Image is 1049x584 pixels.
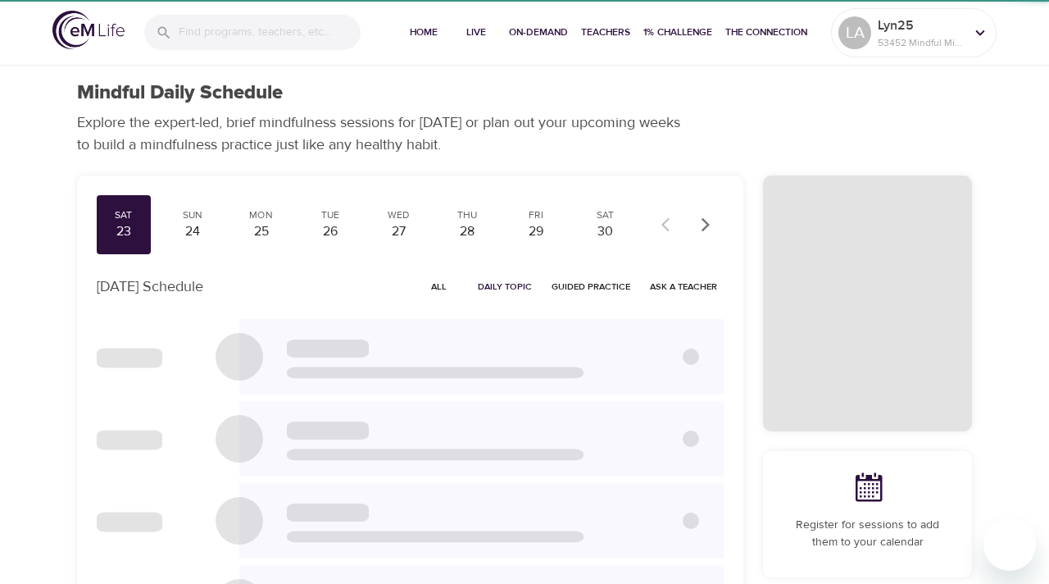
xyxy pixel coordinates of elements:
button: Ask a Teacher [643,274,724,299]
span: Ask a Teacher [650,279,717,294]
div: Sat [584,208,625,222]
div: Mon [241,208,282,222]
span: Teachers [581,24,630,41]
div: 24 [172,222,213,241]
div: Sat [103,208,144,222]
button: All [412,274,465,299]
div: Fri [515,208,556,222]
input: Find programs, teachers, etc... [179,15,361,50]
div: LA [838,16,871,49]
span: Home [404,24,443,41]
span: Guided Practice [552,279,630,294]
div: 29 [515,222,556,241]
div: 26 [310,222,351,241]
div: 28 [447,222,488,241]
p: Explore the expert-led, brief mindfulness sessions for [DATE] or plan out your upcoming weeks to ... [77,112,692,156]
iframe: Button to launch messaging window [983,518,1036,571]
button: Guided Practice [545,274,637,299]
h1: Mindful Daily Schedule [77,81,283,105]
div: 30 [584,222,625,241]
div: 27 [379,222,420,241]
span: 1% Challenge [643,24,712,41]
span: All [419,279,458,294]
div: 23 [103,222,144,241]
p: Lyn25 [878,16,965,35]
img: logo [52,11,125,49]
p: [DATE] Schedule [97,276,203,298]
p: 53452 Mindful Minutes [878,35,965,50]
button: Daily Topic [471,274,538,299]
p: Register for sessions to add them to your calendar [783,517,952,551]
span: Live [456,24,496,41]
div: Thu [447,208,488,222]
span: The Connection [725,24,807,41]
div: Sun [172,208,213,222]
div: 25 [241,222,282,241]
span: Daily Topic [478,279,532,294]
span: On-Demand [509,24,568,41]
div: Wed [379,208,420,222]
div: Tue [310,208,351,222]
